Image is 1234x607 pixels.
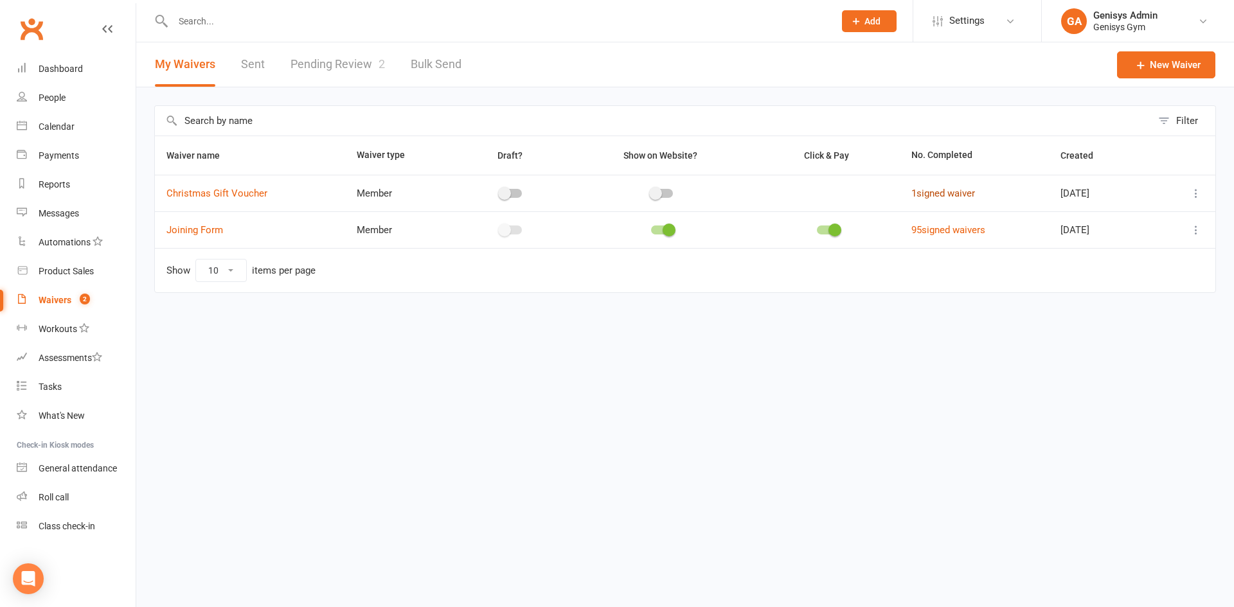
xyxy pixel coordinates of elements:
[1060,150,1107,161] span: Created
[17,228,136,257] a: Automations
[17,344,136,373] a: Assessments
[39,208,79,218] div: Messages
[39,237,91,247] div: Automations
[17,454,136,483] a: General attendance kiosk mode
[949,6,985,35] span: Settings
[1152,106,1215,136] button: Filter
[39,266,94,276] div: Product Sales
[379,57,385,71] span: 2
[1049,211,1156,248] td: [DATE]
[486,148,537,163] button: Draft?
[1093,21,1158,33] div: Genisys Gym
[39,121,75,132] div: Calendar
[17,373,136,401] a: Tasks
[17,286,136,315] a: Waivers 2
[911,188,975,199] a: 1signed waiver
[80,294,90,304] span: 2
[39,324,77,334] div: Workouts
[1049,175,1156,211] td: [DATE]
[17,512,136,541] a: Class kiosk mode
[39,492,69,502] div: Roll call
[17,84,136,112] a: People
[345,211,454,248] td: Member
[39,521,95,531] div: Class check-in
[39,64,83,74] div: Dashboard
[17,199,136,228] a: Messages
[497,150,523,161] span: Draft?
[166,148,234,163] button: Waiver name
[1061,8,1087,34] div: GA
[345,136,454,175] th: Waiver type
[17,112,136,141] a: Calendar
[17,483,136,512] a: Roll call
[155,106,1152,136] input: Search by name
[17,55,136,84] a: Dashboard
[39,179,70,189] div: Reports
[291,42,385,87] a: Pending Review2
[842,10,897,32] button: Add
[241,42,265,87] a: Sent
[17,170,136,199] a: Reports
[345,175,454,211] td: Member
[1176,113,1198,128] div: Filter
[17,401,136,430] a: What's New
[623,150,697,161] span: Show on Website?
[792,148,863,163] button: Click & Pay
[911,224,985,236] a: 95signed waivers
[1093,10,1158,21] div: Genisys Admin
[166,188,267,199] a: Christmas Gift Voucher
[1060,148,1107,163] button: Created
[17,257,136,286] a: Product Sales
[39,463,117,473] div: General attendance
[411,42,461,87] a: Bulk Send
[39,382,62,392] div: Tasks
[612,148,711,163] button: Show on Website?
[155,42,215,87] button: My Waivers
[166,224,223,236] a: Joining Form
[13,563,44,594] div: Open Intercom Messenger
[169,12,825,30] input: Search...
[252,265,316,276] div: items per page
[804,150,849,161] span: Click & Pay
[39,295,71,305] div: Waivers
[166,150,234,161] span: Waiver name
[39,150,79,161] div: Payments
[39,353,102,363] div: Assessments
[900,136,1049,175] th: No. Completed
[15,13,48,45] a: Clubworx
[166,259,316,282] div: Show
[17,315,136,344] a: Workouts
[864,16,881,26] span: Add
[1117,51,1215,78] a: New Waiver
[39,410,85,421] div: What's New
[17,141,136,170] a: Payments
[39,92,66,103] div: People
